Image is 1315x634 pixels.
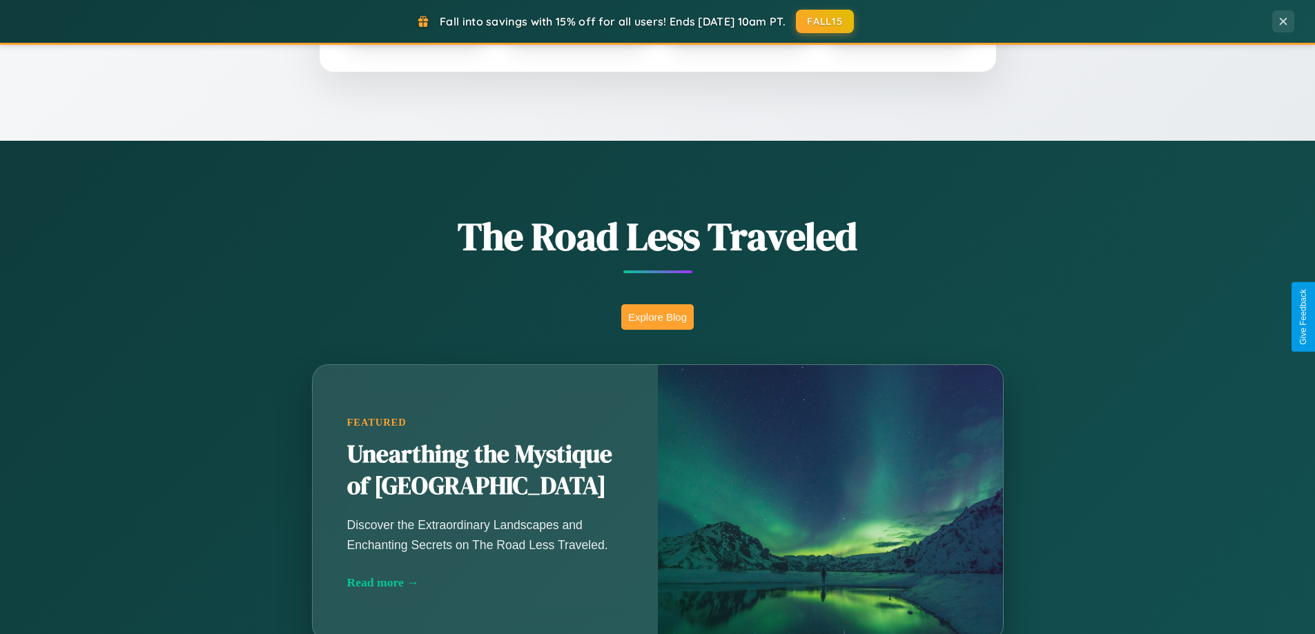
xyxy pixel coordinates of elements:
button: FALL15 [796,10,854,33]
div: Give Feedback [1298,289,1308,345]
h2: Unearthing the Mystique of [GEOGRAPHIC_DATA] [347,439,623,502]
p: Discover the Extraordinary Landscapes and Enchanting Secrets on The Road Less Traveled. [347,515,623,554]
div: Read more → [347,575,623,590]
div: Featured [347,417,623,428]
button: Explore Blog [621,304,694,330]
span: Fall into savings with 15% off for all users! Ends [DATE] 10am PT. [440,14,786,28]
h1: The Road Less Traveled [244,210,1072,263]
